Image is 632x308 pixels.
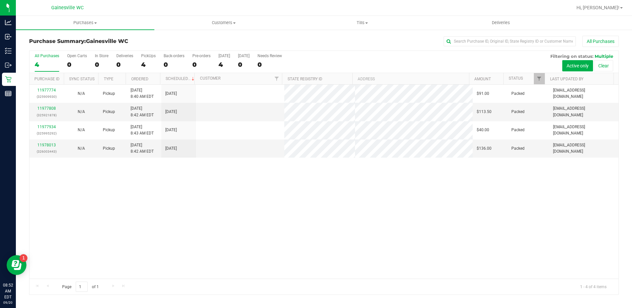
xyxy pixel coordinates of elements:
[200,76,220,81] a: Customer
[16,16,154,30] a: Purchases
[288,77,322,81] a: State Registry ID
[553,105,614,118] span: [EMAIL_ADDRESS][DOMAIN_NAME]
[78,128,85,132] span: Not Applicable
[116,61,133,68] div: 0
[271,73,282,84] a: Filter
[534,73,545,84] a: Filter
[141,61,156,68] div: 4
[477,109,492,115] span: $113.50
[477,127,489,133] span: $40.00
[103,127,115,133] span: Pickup
[595,54,613,59] span: Multiple
[238,61,250,68] div: 0
[103,109,115,115] span: Pickup
[444,36,576,46] input: Search Purchase ID, Original ID, State Registry ID or Customer Name...
[20,254,27,262] iframe: Resource center unread badge
[511,91,525,97] span: Packed
[78,91,85,97] button: N/A
[78,146,85,151] span: Not Applicable
[553,142,614,155] span: [EMAIL_ADDRESS][DOMAIN_NAME]
[37,143,56,147] a: 11978013
[238,54,250,58] div: [DATE]
[67,54,87,58] div: Open Carts
[553,87,614,100] span: [EMAIL_ADDRESS][DOMAIN_NAME]
[294,20,431,26] span: Tills
[432,16,570,30] a: Deliveries
[477,145,492,152] span: $136.00
[474,77,491,81] a: Amount
[511,109,525,115] span: Packed
[509,76,523,81] a: Status
[35,61,59,68] div: 4
[5,19,12,26] inline-svg: Analytics
[164,54,184,58] div: Back-orders
[78,109,85,114] span: Not Applicable
[164,61,184,68] div: 0
[78,145,85,152] button: N/A
[5,48,12,54] inline-svg: Inventory
[103,91,115,97] span: Pickup
[5,76,12,83] inline-svg: Retail
[5,62,12,68] inline-svg: Outbound
[511,145,525,152] span: Packed
[29,38,226,44] h3: Purchase Summary:
[33,94,60,100] p: (325909930)
[131,124,154,136] span: [DATE] 8:43 AM EDT
[155,20,293,26] span: Customers
[218,61,230,68] div: 4
[104,77,113,81] a: Type
[550,77,583,81] a: Last Updated By
[78,127,85,133] button: N/A
[37,125,56,129] a: 11977934
[483,20,519,26] span: Deliveries
[69,77,95,81] a: Sync Status
[553,124,614,136] span: [EMAIL_ADDRESS][DOMAIN_NAME]
[7,255,26,275] iframe: Resource center
[3,282,13,300] p: 08:52 AM EDT
[33,130,60,136] p: (325995292)
[76,282,88,292] input: 1
[116,54,133,58] div: Deliveries
[550,54,593,59] span: Filtering on status:
[5,33,12,40] inline-svg: Inbound
[37,106,56,111] a: 11977808
[576,5,619,10] span: Hi, [PERSON_NAME]!
[86,38,128,44] span: Gainesville WC
[37,88,56,93] a: 11977774
[154,16,293,30] a: Customers
[594,60,613,71] button: Clear
[166,76,196,81] a: Scheduled
[293,16,432,30] a: Tills
[103,145,115,152] span: Pickup
[575,282,612,291] span: 1 - 4 of 4 items
[562,60,593,71] button: Active only
[131,87,154,100] span: [DATE] 8:40 AM EDT
[165,145,177,152] span: [DATE]
[33,112,60,118] p: (325921878)
[218,54,230,58] div: [DATE]
[257,54,282,58] div: Needs Review
[16,20,154,26] span: Purchases
[131,105,154,118] span: [DATE] 8:42 AM EDT
[165,127,177,133] span: [DATE]
[131,77,148,81] a: Ordered
[95,61,108,68] div: 0
[165,109,177,115] span: [DATE]
[78,109,85,115] button: N/A
[34,77,59,81] a: Purchase ID
[3,300,13,305] p: 09/20
[67,61,87,68] div: 0
[477,91,489,97] span: $91.00
[78,91,85,96] span: Not Applicable
[131,142,154,155] span: [DATE] 8:42 AM EDT
[192,54,211,58] div: Pre-orders
[257,61,282,68] div: 0
[192,61,211,68] div: 0
[51,5,84,11] span: Gainesville WC
[57,282,104,292] span: Page of 1
[35,54,59,58] div: All Purchases
[5,90,12,97] inline-svg: Reports
[141,54,156,58] div: PickUps
[95,54,108,58] div: In Store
